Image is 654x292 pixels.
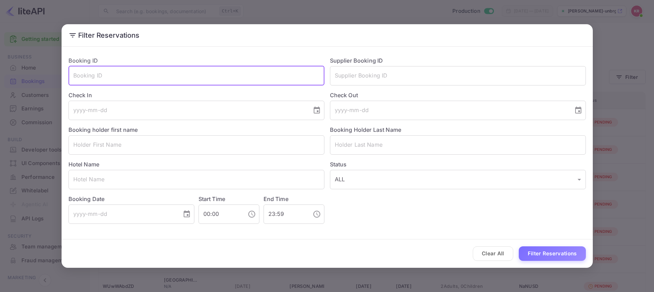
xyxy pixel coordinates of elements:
[68,135,324,155] input: Holder First Name
[264,195,288,202] label: End Time
[519,246,586,261] button: Filter Reservations
[68,91,324,99] label: Check In
[62,24,593,46] h2: Filter Reservations
[68,161,100,168] label: Hotel Name
[310,103,324,117] button: Choose date
[68,57,98,64] label: Booking ID
[330,101,569,120] input: yyyy-mm-dd
[264,204,307,224] input: hh:mm
[310,207,324,221] button: Choose time, selected time is 11:59 PM
[473,246,513,261] button: Clear All
[180,207,194,221] button: Choose date
[68,170,324,189] input: Hotel Name
[199,195,225,202] label: Start Time
[68,195,194,203] label: Booking Date
[68,66,324,85] input: Booking ID
[245,207,259,221] button: Choose time, selected time is 12:00 AM
[571,103,585,117] button: Choose date
[68,204,177,224] input: yyyy-mm-dd
[199,204,242,224] input: hh:mm
[68,101,307,120] input: yyyy-mm-dd
[330,91,586,99] label: Check Out
[330,170,586,189] div: ALL
[330,57,383,64] label: Supplier Booking ID
[68,126,138,133] label: Booking holder first name
[330,160,586,168] label: Status
[330,135,586,155] input: Holder Last Name
[330,126,402,133] label: Booking Holder Last Name
[330,66,586,85] input: Supplier Booking ID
